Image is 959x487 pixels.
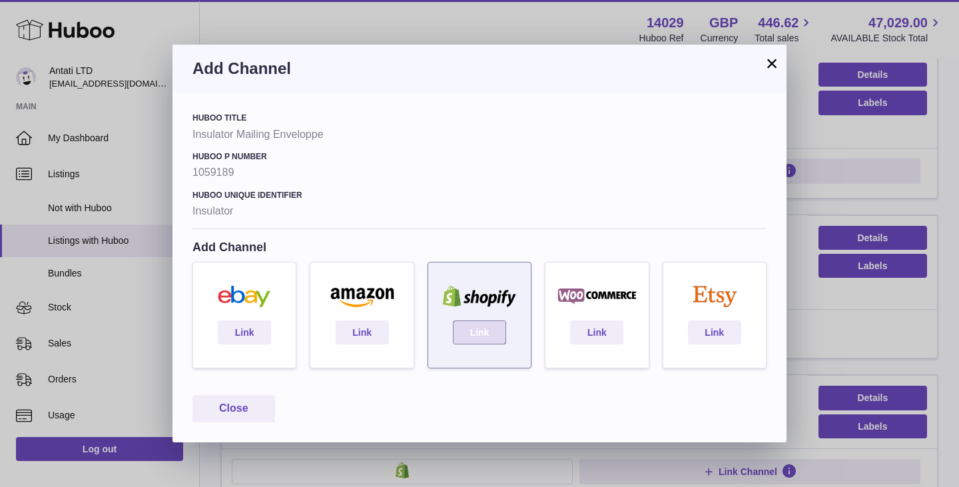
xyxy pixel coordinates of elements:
[688,320,741,344] a: Link
[192,113,767,123] h4: Huboo Title
[192,204,767,219] strong: Insulator
[435,286,524,307] img: shopify
[764,55,780,71] button: ×
[336,320,389,344] a: Link
[192,190,767,201] h4: Huboo Unique Identifier
[192,165,767,180] strong: 1059189
[670,286,759,307] img: etsy
[200,286,289,307] img: ebay
[552,286,641,307] img: woocommerce
[218,320,271,344] a: Link
[570,320,623,344] a: Link
[192,58,767,79] h3: Add Channel
[453,320,506,344] a: Link
[192,151,767,162] h4: Huboo P number
[192,395,275,422] button: Close
[317,286,406,307] img: amazon
[192,127,767,142] strong: Insulator Mailing Enveloppe
[192,239,767,255] h4: Add Channel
